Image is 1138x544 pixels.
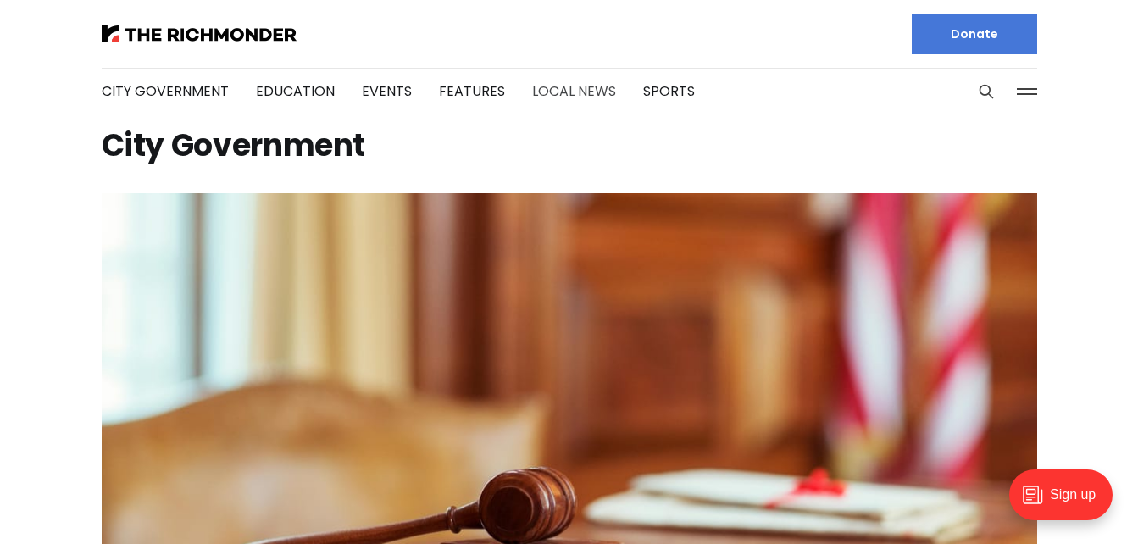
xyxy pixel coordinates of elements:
[912,14,1037,54] a: Donate
[362,81,412,101] a: Events
[102,132,1037,159] h1: City Government
[102,25,297,42] img: The Richmonder
[995,461,1138,544] iframe: portal-trigger
[974,79,999,104] button: Search this site
[643,81,695,101] a: Sports
[102,81,229,101] a: City Government
[256,81,335,101] a: Education
[532,81,616,101] a: Local News
[439,81,505,101] a: Features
